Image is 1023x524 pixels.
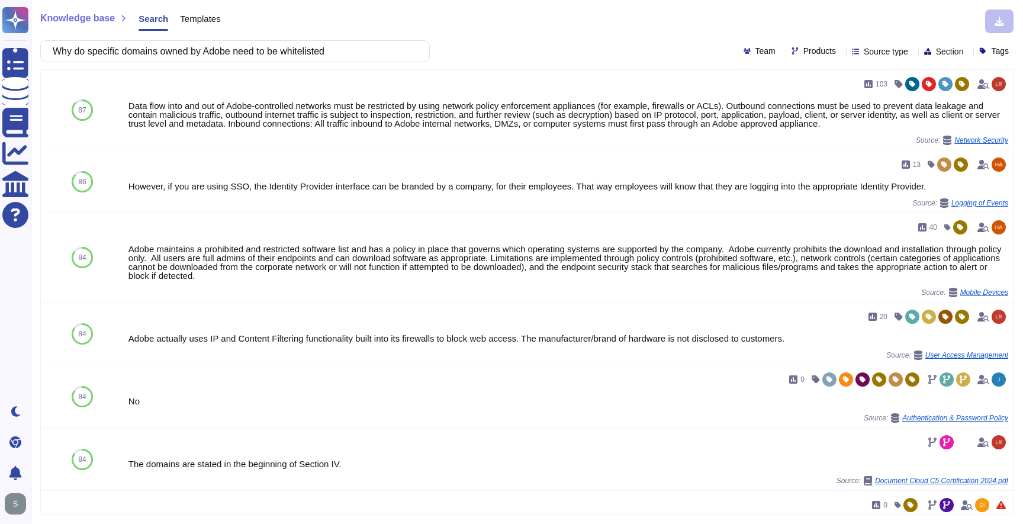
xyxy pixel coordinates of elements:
[837,476,1008,486] span: Source:
[991,47,1009,55] span: Tags
[992,435,1006,449] img: user
[128,245,1008,280] div: Adobe maintains a prohibited and restricted software list and has a policy in place that governs ...
[180,14,220,23] span: Templates
[925,352,1008,359] span: User Access Management
[992,77,1006,91] img: user
[975,498,989,512] img: user
[5,493,26,515] img: user
[992,372,1006,387] img: user
[47,41,417,62] input: Search a question or template...
[2,491,34,517] button: user
[40,14,115,23] span: Knowledge base
[880,313,887,320] span: 20
[992,310,1006,324] img: user
[876,81,887,88] span: 103
[921,288,1008,297] span: Source:
[78,330,86,337] span: 84
[936,47,964,56] span: Section
[864,47,908,56] span: Source type
[992,157,1006,172] img: user
[929,224,937,231] span: 40
[78,178,86,185] span: 86
[128,334,1008,343] div: Adobe actually uses IP and Content Filtering functionality built into its firewalls to block web ...
[755,47,776,55] span: Team
[916,136,1008,145] span: Source:
[78,107,86,114] span: 87
[886,351,1008,360] span: Source:
[803,47,836,55] span: Products
[128,182,1008,191] div: However, if you are using SSO, the Identity Provider interface can be branded by a company, for t...
[992,220,1006,234] img: user
[951,200,1008,207] span: Logging of Events
[128,459,1008,468] div: The domains are stated in the beginning of Section IV.
[139,14,168,23] span: Search
[960,289,1008,296] span: Mobile Devices
[78,456,86,463] span: 84
[913,161,921,168] span: 13
[954,137,1008,144] span: Network Security
[902,414,1008,422] span: Authentication & Password Policy
[864,413,1008,423] span: Source:
[800,376,805,383] span: 0
[128,397,1008,406] div: No
[78,393,86,400] span: 84
[875,477,1008,484] span: Document Cloud C5 Certification 2024.pdf
[913,198,1008,208] span: Source:
[883,502,887,509] span: 0
[78,254,86,261] span: 84
[128,101,1008,128] div: Data flow into and out of Adobe-controlled networks must be restricted by using network policy en...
